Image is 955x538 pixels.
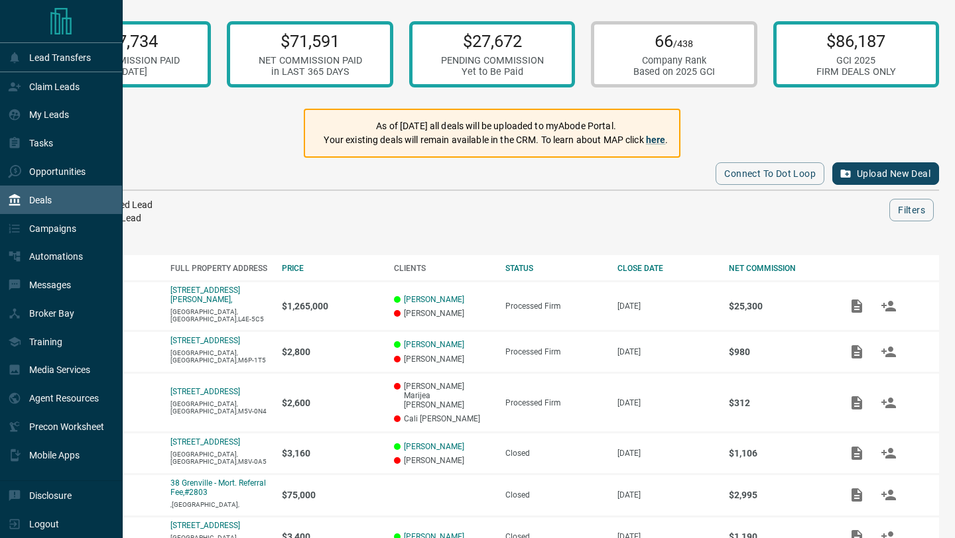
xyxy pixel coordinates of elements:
[617,301,716,311] p: [DATE]
[170,387,240,396] a: [STREET_ADDRESS]
[841,301,873,310] span: Add / View Documents
[282,264,381,273] div: PRICE
[76,55,180,66] div: NET COMMISSION PAID
[617,449,716,458] p: [DATE]
[889,199,934,221] button: Filters
[505,347,604,356] div: Processed Firm
[873,398,905,407] span: Match Clients
[729,301,828,311] p: $25,300
[673,38,693,50] span: /438
[259,66,362,78] div: in LAST 365 DAYS
[729,398,828,408] p: $312
[873,448,905,457] span: Match Clients
[873,347,905,356] span: Match Clients
[324,119,668,133] p: As of [DATE] all deals will be uploaded to myAbode Portal.
[441,55,544,66] div: PENDING COMMISSION
[832,162,939,185] button: Upload New Deal
[170,478,266,497] a: 38 Grenville - Mort. Referral Fee,#2803
[170,286,240,304] a: [STREET_ADDRESS][PERSON_NAME],
[816,66,896,78] div: FIRM DEALS ONLY
[633,55,715,66] div: Company Rank
[441,66,544,78] div: Yet to Be Paid
[617,264,716,273] div: CLOSE DATE
[394,309,493,318] p: [PERSON_NAME]
[170,349,269,364] p: [GEOGRAPHIC_DATA],[GEOGRAPHIC_DATA],M6P-1T5
[729,448,828,458] p: $1,106
[729,347,828,357] p: $980
[633,66,715,78] div: Based on 2025 GCI
[394,264,493,273] div: CLIENTS
[404,340,464,349] a: [PERSON_NAME]
[282,490,381,500] p: $75,000
[170,336,240,345] a: [STREET_ADDRESS]
[170,400,269,415] p: [GEOGRAPHIC_DATA],[GEOGRAPHIC_DATA],M5V-0N4
[170,451,269,465] p: [GEOGRAPHIC_DATA],[GEOGRAPHIC_DATA],M8V-0A5
[729,490,828,500] p: $2,995
[394,414,493,423] p: Cali [PERSON_NAME]
[170,501,269,508] p: ,[GEOGRAPHIC_DATA],
[394,456,493,465] p: [PERSON_NAME]
[394,354,493,364] p: [PERSON_NAME]
[873,490,905,500] span: Match Clients
[617,490,716,500] p: [DATE]
[841,448,873,457] span: Add / View Documents
[816,31,896,51] p: $86,187
[505,490,604,500] div: Closed
[282,301,381,311] p: $1,265,000
[324,133,668,147] p: Your existing deals will remain available in the CRM. To learn about MAP click .
[394,382,493,409] p: [PERSON_NAME] Marijea [PERSON_NAME]
[404,295,464,304] a: [PERSON_NAME]
[505,449,604,458] div: Closed
[617,347,716,356] p: [DATE]
[441,31,544,51] p: $27,672
[646,134,666,145] a: here
[633,31,715,51] p: 66
[841,490,873,500] span: Add / View Documents
[170,264,269,273] div: FULL PROPERTY ADDRESS
[816,55,896,66] div: GCI 2025
[259,55,362,66] div: NET COMMISSION PAID
[170,521,240,530] a: [STREET_ADDRESS]
[259,31,362,51] p: $71,591
[617,398,716,407] p: [DATE]
[841,347,873,356] span: Add / View Documents
[716,162,824,185] button: Connect to Dot Loop
[282,448,381,458] p: $3,160
[404,442,464,451] a: [PERSON_NAME]
[76,31,180,51] p: $67,734
[170,437,240,447] a: [STREET_ADDRESS]
[841,398,873,407] span: Add / View Documents
[505,398,604,407] div: Processed Firm
[282,347,381,357] p: $2,800
[729,264,828,273] div: NET COMMISSION
[505,264,604,273] div: STATUS
[170,308,269,323] p: [GEOGRAPHIC_DATA],[GEOGRAPHIC_DATA],L4E-5C5
[873,301,905,310] span: Match Clients
[76,66,180,78] div: in [DATE]
[505,301,604,311] div: Processed Firm
[282,398,381,408] p: $2,600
